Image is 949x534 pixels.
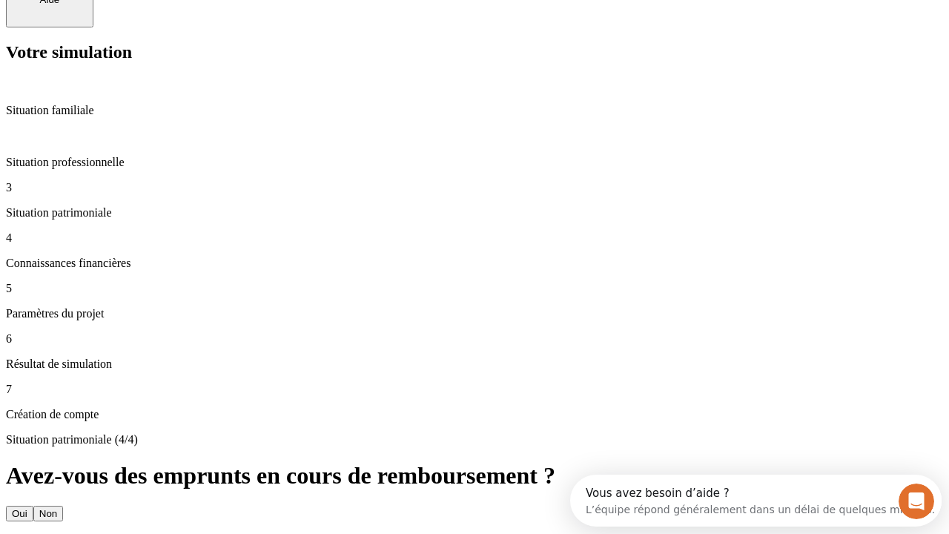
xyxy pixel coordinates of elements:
iframe: Intercom live chat [899,484,934,519]
p: 7 [6,383,943,396]
p: 3 [6,181,943,194]
p: 4 [6,231,943,245]
iframe: Intercom live chat discovery launcher [570,475,942,527]
h1: Avez-vous des emprunts en cours de remboursement ? [6,462,943,489]
div: Ouvrir le Messenger Intercom [6,6,409,47]
p: Résultat de simulation [6,357,943,371]
p: 6 [6,332,943,346]
div: Non [39,508,57,519]
button: Oui [6,506,33,521]
h2: Votre simulation [6,42,943,62]
p: Paramètres du projet [6,307,943,320]
div: Oui [12,508,27,519]
p: Situation familiale [6,104,943,117]
p: Connaissances financières [6,257,943,270]
p: Création de compte [6,408,943,421]
p: Situation professionnelle [6,156,943,169]
div: Vous avez besoin d’aide ? [16,13,365,24]
button: Non [33,506,63,521]
p: Situation patrimoniale [6,206,943,220]
p: Situation patrimoniale (4/4) [6,433,943,446]
div: L’équipe répond généralement dans un délai de quelques minutes. [16,24,365,40]
p: 5 [6,282,943,295]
